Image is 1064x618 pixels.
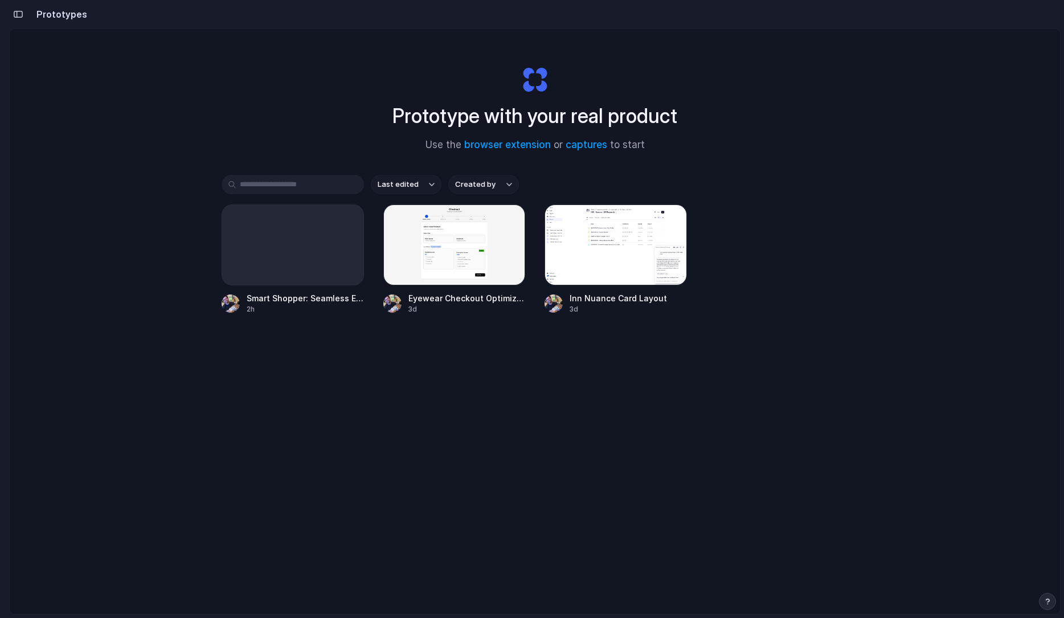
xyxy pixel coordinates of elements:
span: Use the or to start [425,138,645,153]
h2: Prototypes [32,7,87,21]
a: captures [566,139,607,150]
a: Smart Shopper: Seamless Eyewear Shopping Experience2h [222,204,364,314]
div: 2h [247,304,364,314]
button: Created by [448,175,519,194]
div: 3d [570,304,687,314]
a: Eyewear Checkout OptimizationEyewear Checkout Optimization3d [383,204,526,314]
span: Inn Nuance Card Layout [570,292,687,304]
div: 3d [408,304,526,314]
span: Eyewear Checkout Optimization [408,292,526,304]
span: Smart Shopper: Seamless Eyewear Shopping Experience [247,292,364,304]
span: Last edited [378,179,419,190]
span: Created by [455,179,496,190]
a: Inn Nuance Card LayoutInn Nuance Card Layout3d [545,204,687,314]
h1: Prototype with your real product [392,101,677,131]
button: Last edited [371,175,441,194]
a: browser extension [464,139,551,150]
